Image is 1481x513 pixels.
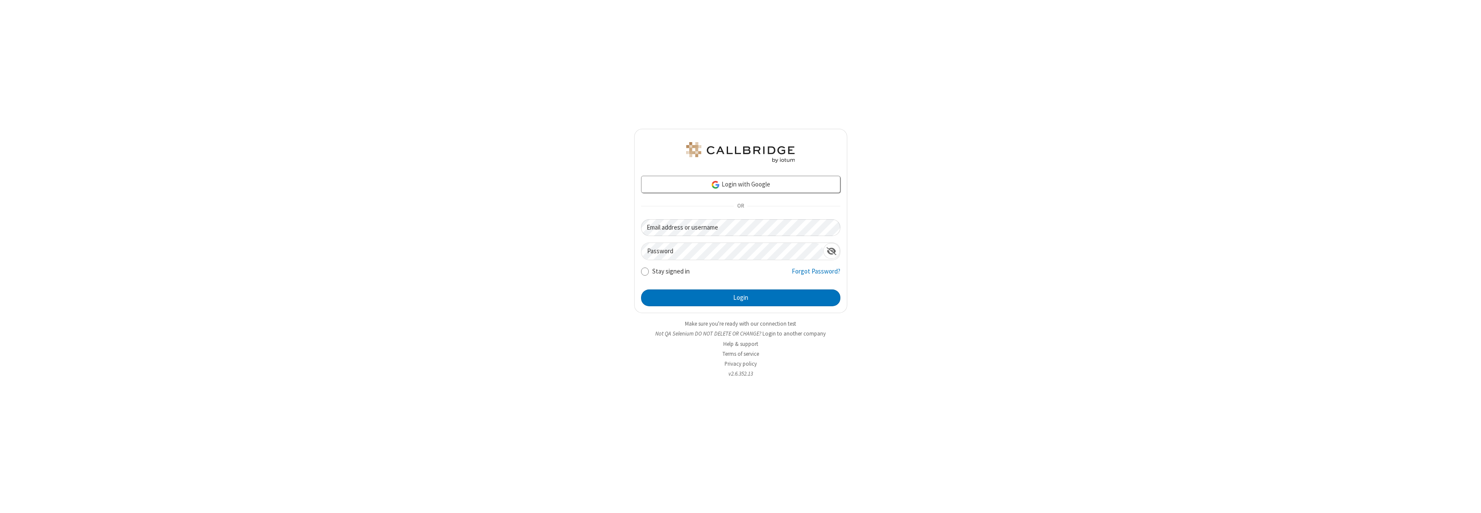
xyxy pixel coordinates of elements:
[634,330,847,338] li: Not QA Selenium DO NOT DELETE OR CHANGE?
[762,330,826,338] button: Login to another company
[641,176,840,193] a: Login with Google
[685,142,796,163] img: QA Selenium DO NOT DELETE OR CHANGE
[734,200,747,212] span: OR
[641,243,823,260] input: Password
[685,320,796,327] a: Make sure you're ready with our connection test
[1459,491,1475,507] iframe: Chat
[652,267,690,277] label: Stay signed in
[641,219,840,236] input: Email address or username
[823,243,840,259] div: Show password
[634,370,847,378] li: v2.6.352.13
[792,267,840,283] a: Forgot Password?
[725,360,757,367] a: Privacy policy
[722,350,759,358] a: Terms of service
[641,289,840,307] button: Login
[711,180,720,190] img: google-icon.png
[723,340,758,348] a: Help & support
